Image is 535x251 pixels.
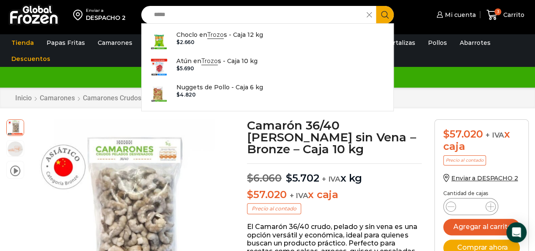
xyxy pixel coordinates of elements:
span: Camaron 36/40 RPD Bronze [7,119,24,135]
a: Camarones [93,35,137,51]
a: 3 Carrito [484,5,527,25]
span: 36/40 rpd bronze [7,141,24,157]
a: Enviar a DESPACHO 2 [443,174,518,182]
a: Pollos [424,35,451,51]
p: Precio al contado [247,203,301,214]
span: + IVA [289,191,308,200]
bdi: 4.820 [176,91,196,98]
nav: Breadcrumb [15,94,196,102]
span: $ [176,39,180,45]
bdi: 6.060 [247,172,282,184]
a: Nuggets de Pollo - Caja 6 kg $4.820 [142,80,394,107]
a: Abarrotes [455,35,495,51]
span: $ [247,188,253,201]
a: Atún enTrozos - Caja 10 kg $5.690 [142,54,394,80]
p: Choclo en s - Caja 12 kg [176,30,263,39]
bdi: 57.020 [247,188,286,201]
a: Papas Fritas [42,35,89,51]
span: $ [176,65,180,72]
div: x caja [443,128,520,153]
p: Cantidad de cajas [443,190,520,196]
div: Open Intercom Messenger [506,222,527,243]
a: Hortalizas [380,35,420,51]
span: Carrito [501,11,524,19]
span: 3 [494,8,501,15]
p: x caja [247,189,422,201]
span: Enviar a DESPACHO 2 [451,174,518,182]
bdi: 5.690 [176,65,194,72]
span: $ [176,91,180,98]
bdi: 2.660 [176,39,195,45]
a: Tienda [7,35,38,51]
a: Descuentos [7,51,55,67]
a: Choclo enTrozos - Caja 12 kg $2.660 [142,28,394,54]
bdi: 57.020 [443,128,483,140]
strong: Trozo [201,57,218,65]
h1: Camarón 36/40 [PERSON_NAME] sin Vena – Bronze – Caja 10 kg [247,119,422,155]
a: Inicio [15,94,32,102]
input: Product quantity [463,201,479,212]
div: Enviar a [86,8,126,14]
span: $ [443,128,450,140]
span: $ [247,172,253,184]
a: Camarones [39,94,75,102]
span: $ [286,172,292,184]
bdi: 5.702 [286,172,319,184]
span: + IVA [322,175,340,183]
button: Agregar al carrito [443,219,520,235]
p: x kg [247,163,422,185]
a: Mi cuenta [434,6,476,23]
button: Search button [376,6,394,24]
p: Nuggets de Pollo - Caja 6 kg [176,83,263,92]
span: Mi cuenta [443,11,476,19]
strong: Trozo [207,31,224,39]
a: Camarones Crudos Pelados sin Vena [82,94,196,102]
span: + IVA [486,131,504,139]
div: DESPACHO 2 [86,14,126,22]
img: address-field-icon.svg [73,8,86,22]
p: Atún en s - Caja 10 kg [176,56,258,66]
p: Precio al contado [443,155,486,165]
